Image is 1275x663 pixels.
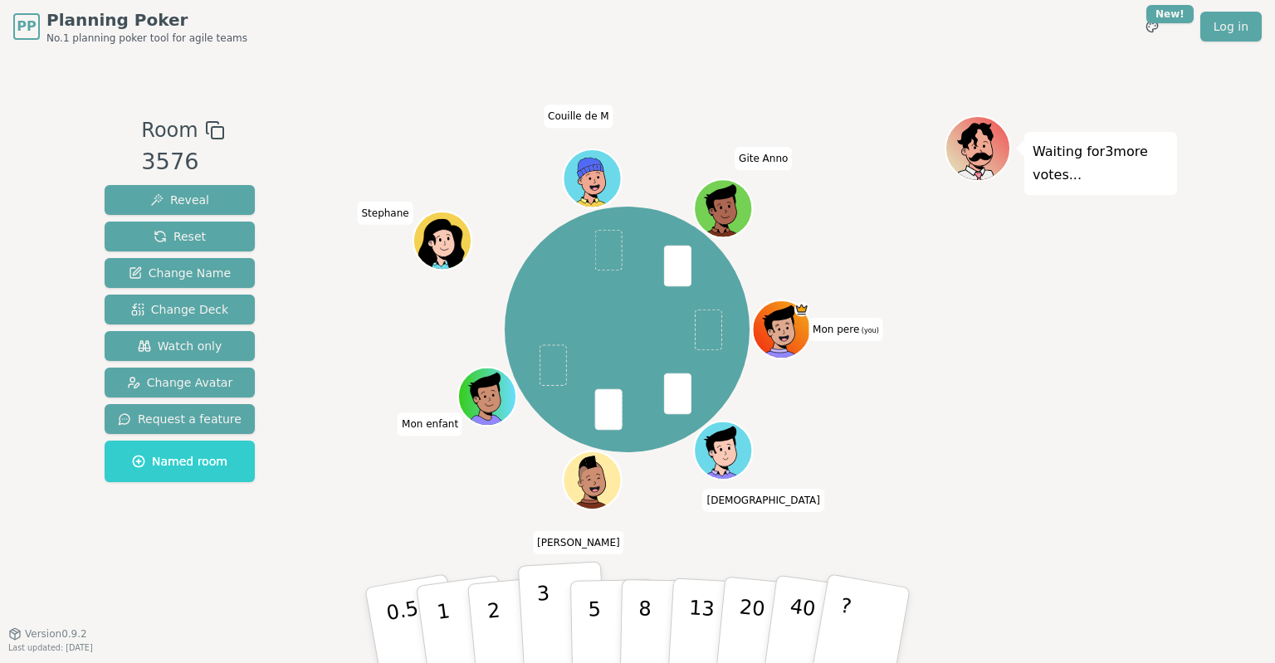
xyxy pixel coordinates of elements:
[1033,140,1169,187] p: Waiting for 3 more votes...
[105,331,255,361] button: Watch only
[105,441,255,482] button: Named room
[544,105,613,129] span: Click to change your name
[118,411,242,427] span: Request a feature
[703,489,824,512] span: Click to change your name
[859,327,879,334] span: (you)
[141,115,198,145] span: Room
[25,627,87,641] span: Version 0.9.2
[1200,12,1262,41] a: Log in
[17,17,36,37] span: PP
[794,302,809,317] span: Mon pere is the host
[105,222,255,251] button: Reset
[105,368,255,397] button: Change Avatar
[132,453,227,470] span: Named room
[127,374,233,391] span: Change Avatar
[105,258,255,288] button: Change Name
[735,147,792,170] span: Click to change your name
[13,8,247,45] a: PPPlanning PokerNo.1 planning poker tool for agile teams
[105,185,255,215] button: Reveal
[398,413,462,436] span: Click to change your name
[533,531,624,554] span: Click to change your name
[1146,5,1194,23] div: New!
[46,8,247,32] span: Planning Poker
[755,302,809,357] button: Click to change your avatar
[8,643,93,652] span: Last updated: [DATE]
[357,202,413,225] span: Click to change your name
[105,404,255,434] button: Request a feature
[808,318,883,341] span: Click to change your name
[154,228,206,245] span: Reset
[150,192,209,208] span: Reveal
[131,301,228,318] span: Change Deck
[8,627,87,641] button: Version0.9.2
[105,295,255,324] button: Change Deck
[138,338,222,354] span: Watch only
[141,145,224,179] div: 3576
[129,265,231,281] span: Change Name
[46,32,247,45] span: No.1 planning poker tool for agile teams
[1137,12,1167,41] button: New!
